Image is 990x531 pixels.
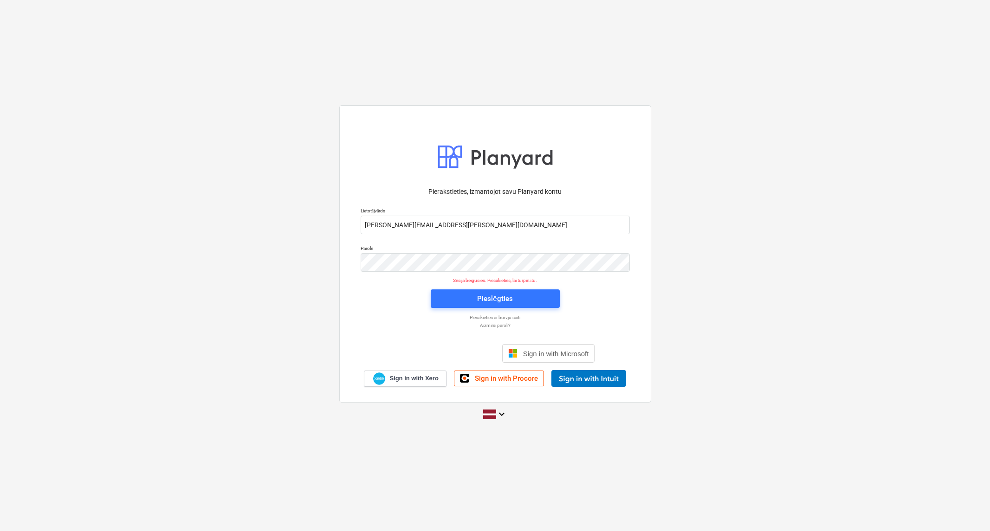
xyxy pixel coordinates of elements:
iframe: Poga Pierakstīties ar Google kontu [391,343,499,364]
img: Microsoft logo [508,349,518,358]
span: Sign in with Procore [475,374,538,383]
p: Pierakstieties, izmantojot savu Planyard kontu [361,187,630,197]
input: Lietotājvārds [361,216,630,234]
i: keyboard_arrow_down [496,409,507,420]
iframe: Chat Widget [944,486,990,531]
div: Pieslēgties [477,293,512,305]
span: Sign in with Xero [389,374,438,383]
p: Lietotājvārds [361,208,630,216]
a: Aizmirsi paroli? [356,322,634,328]
span: Sign in with Microsoft [523,350,589,358]
img: Xero logo [373,372,385,385]
a: Piesakieties ar burvju saiti [356,314,634,320]
a: Sign in with Xero [364,371,446,387]
p: Sesija beigusies. Piesakieties, lai turpinātu. [355,277,635,283]
button: Pieslēgties [431,289,560,308]
p: Parole [361,245,630,253]
a: Sign in with Procore [454,371,544,386]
